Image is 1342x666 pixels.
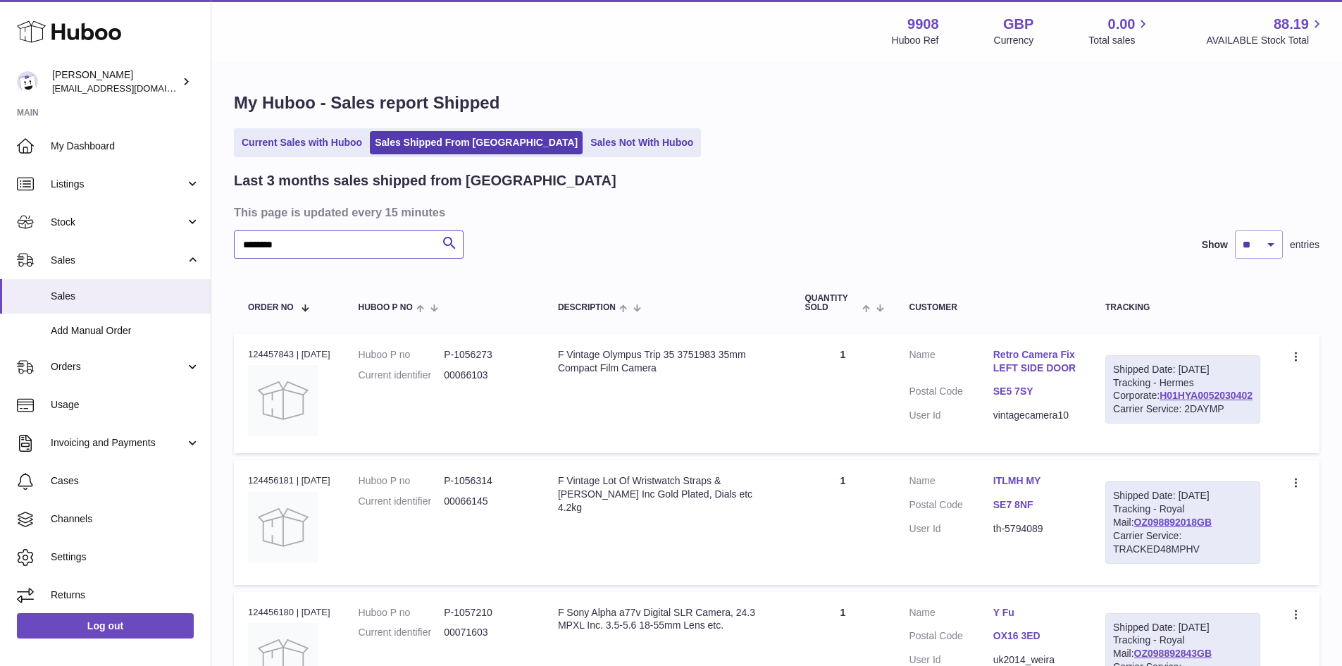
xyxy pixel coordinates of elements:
[892,34,939,47] div: Huboo Ref
[444,495,530,508] dd: 00066145
[248,474,330,487] div: 124456181 | [DATE]
[909,348,993,378] dt: Name
[1290,238,1319,252] span: entries
[1113,363,1253,376] div: Shipped Date: [DATE]
[804,294,859,312] span: Quantity Sold
[359,348,445,362] dt: Huboo P no
[909,474,993,491] dt: Name
[444,369,530,382] dd: 00066103
[359,606,445,619] dt: Huboo P no
[234,92,1319,114] h1: My Huboo - Sales report Shipped
[558,303,616,312] span: Description
[1088,15,1151,47] a: 0.00 Total sales
[51,290,200,303] span: Sales
[1113,402,1253,416] div: Carrier Service: 2DAYMP
[359,369,445,382] dt: Current identifier
[51,178,185,191] span: Listings
[370,131,583,154] a: Sales Shipped From [GEOGRAPHIC_DATA]
[51,436,185,450] span: Invoicing and Payments
[17,71,38,92] img: tbcollectables@hotmail.co.uk
[52,82,207,94] span: [EMAIL_ADDRESS][DOMAIN_NAME]
[909,409,993,422] dt: User Id
[51,324,200,338] span: Add Manual Order
[993,385,1077,398] a: SE5 7SY
[993,474,1077,488] a: ITLMH MY
[993,409,1077,422] dd: vintagecamera10
[993,522,1077,536] dd: th-5794089
[234,171,616,190] h2: Last 3 months sales shipped from [GEOGRAPHIC_DATA]
[994,34,1034,47] div: Currency
[444,474,530,488] dd: P-1056314
[909,522,993,536] dt: User Id
[907,15,939,34] strong: 9908
[444,606,530,619] dd: P-1057210
[1088,34,1151,47] span: Total sales
[1105,303,1260,312] div: Tracking
[17,613,194,639] a: Log out
[51,216,185,229] span: Stock
[248,606,330,619] div: 124456180 | [DATE]
[444,348,530,362] dd: P-1056273
[1206,15,1325,47] a: 88.19 AVAILABLE Stock Total
[234,204,1316,220] h3: This page is updated every 15 minutes
[51,254,185,267] span: Sales
[993,498,1077,512] a: SE7 8NF
[1206,34,1325,47] span: AVAILABLE Stock Total
[248,303,294,312] span: Order No
[52,68,179,95] div: [PERSON_NAME]
[909,606,993,623] dt: Name
[1105,481,1260,563] div: Tracking - Royal Mail:
[51,512,200,526] span: Channels
[1113,621,1253,634] div: Shipped Date: [DATE]
[585,131,698,154] a: Sales Not With Huboo
[51,398,200,412] span: Usage
[909,629,993,646] dt: Postal Code
[558,474,777,514] div: F Vintage Lot Of Wristwatch Straps & [PERSON_NAME] Inc Gold Plated, Dials etc 4.2kg
[51,474,200,488] span: Cases
[1003,15,1033,34] strong: GBP
[248,492,318,562] img: no-photo.jpg
[993,606,1077,619] a: Y Fu
[444,626,530,639] dd: 00071603
[248,365,318,436] img: no-photo.jpg
[1160,390,1253,401] a: H01HYA0052030402
[359,474,445,488] dt: Huboo P no
[1113,529,1253,556] div: Carrier Service: TRACKED48MPHV
[51,550,200,564] span: Settings
[51,360,185,374] span: Orders
[1105,355,1260,424] div: Tracking - Hermes Corporate:
[1134,517,1212,528] a: OZ098892018GB
[558,348,777,375] div: F Vintage Olympus Trip 35 3751983 35mm Compact Film Camera
[909,498,993,515] dt: Postal Code
[909,385,993,402] dt: Postal Code
[359,495,445,508] dt: Current identifier
[790,334,895,453] td: 1
[1134,648,1212,659] a: OZ098892843GB
[993,629,1077,643] a: OX16 3ED
[359,626,445,639] dt: Current identifier
[248,348,330,361] div: 124457843 | [DATE]
[1274,15,1309,34] span: 88.19
[790,460,895,584] td: 1
[237,131,367,154] a: Current Sales with Huboo
[1108,15,1136,34] span: 0.00
[909,303,1077,312] div: Customer
[1113,489,1253,502] div: Shipped Date: [DATE]
[558,606,777,633] div: F Sony Alpha a77v Digital SLR Camera, 24.3 MPXL Inc. 3.5-5.6 18-55mm Lens etc.
[993,348,1077,375] a: Retro Camera Fix LEFT SIDE DOOR
[1202,238,1228,252] label: Show
[51,588,200,602] span: Returns
[51,140,200,153] span: My Dashboard
[359,303,413,312] span: Huboo P no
